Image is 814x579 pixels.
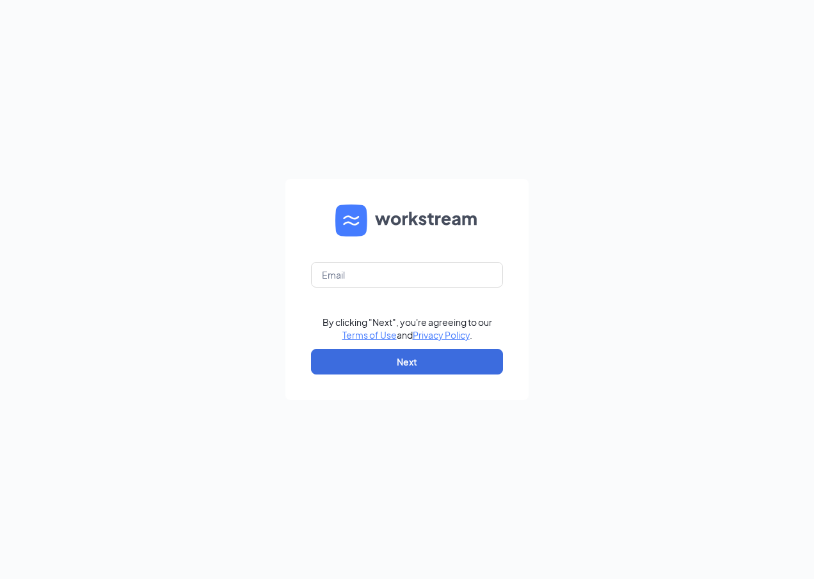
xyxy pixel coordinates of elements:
[311,262,503,288] input: Email
[335,205,479,236] img: WS logo and Workstream text
[342,329,397,341] a: Terms of Use
[311,349,503,374] button: Next
[413,329,470,341] a: Privacy Policy
[323,316,492,341] div: By clicking "Next", you're agreeing to our and .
